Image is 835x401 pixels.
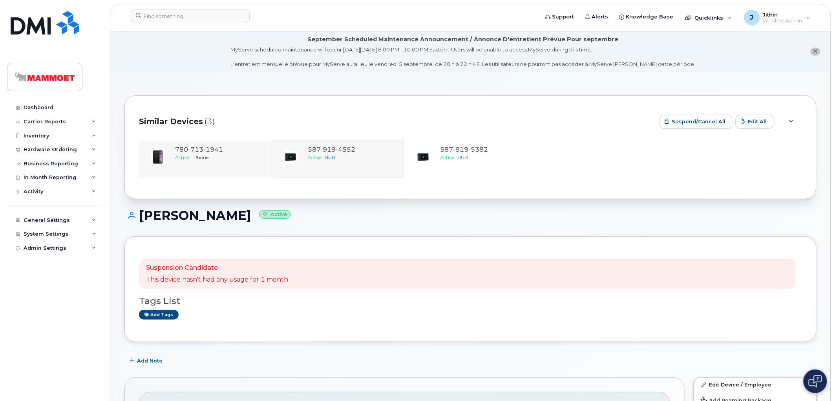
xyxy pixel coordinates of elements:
[458,154,468,160] span: HUB
[150,149,166,165] img: iPhone_11.jpg
[205,116,215,127] span: (3)
[188,146,203,153] span: 713
[146,264,288,273] p: Suspension Candidate
[139,116,203,127] span: Similar Devices
[415,149,431,165] img: image20231002-3703462-9mpqx.jpeg
[139,296,802,306] h3: Tags List
[124,354,169,368] button: Add Note
[144,145,267,173] a: 7807131941ActiveiPhone
[192,154,208,160] span: iPhone
[440,154,455,160] span: Active
[146,275,288,284] p: This device hasn't had any usage for 1 month
[308,35,619,44] div: September Scheduled Maintenance Announcement / Annonce D'entretient Prévue Pour septembre
[748,118,767,125] span: Edit All
[259,210,291,219] small: Active
[809,375,822,388] img: Open chat
[139,310,179,320] a: Add tags
[736,115,774,129] button: Edit All
[137,357,163,364] span: Add Note
[469,146,488,153] span: 5382
[694,378,816,392] a: Edit Device / Employee
[672,118,726,125] span: Suspend/Cancel All
[175,154,189,160] span: Active
[175,146,223,153] span: 780
[230,46,696,68] div: MyServe scheduled maintenance will occur [DATE][DATE] 8:00 PM - 10:00 PM Eastern. Users will be u...
[440,146,488,153] span: 587
[453,146,469,153] span: 919
[811,48,820,56] button: close notification
[203,146,223,153] span: 1941
[409,145,532,173] a: 5879195382ActiveHUB
[124,209,817,222] h1: [PERSON_NAME]
[660,115,733,129] button: Suspend/Cancel All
